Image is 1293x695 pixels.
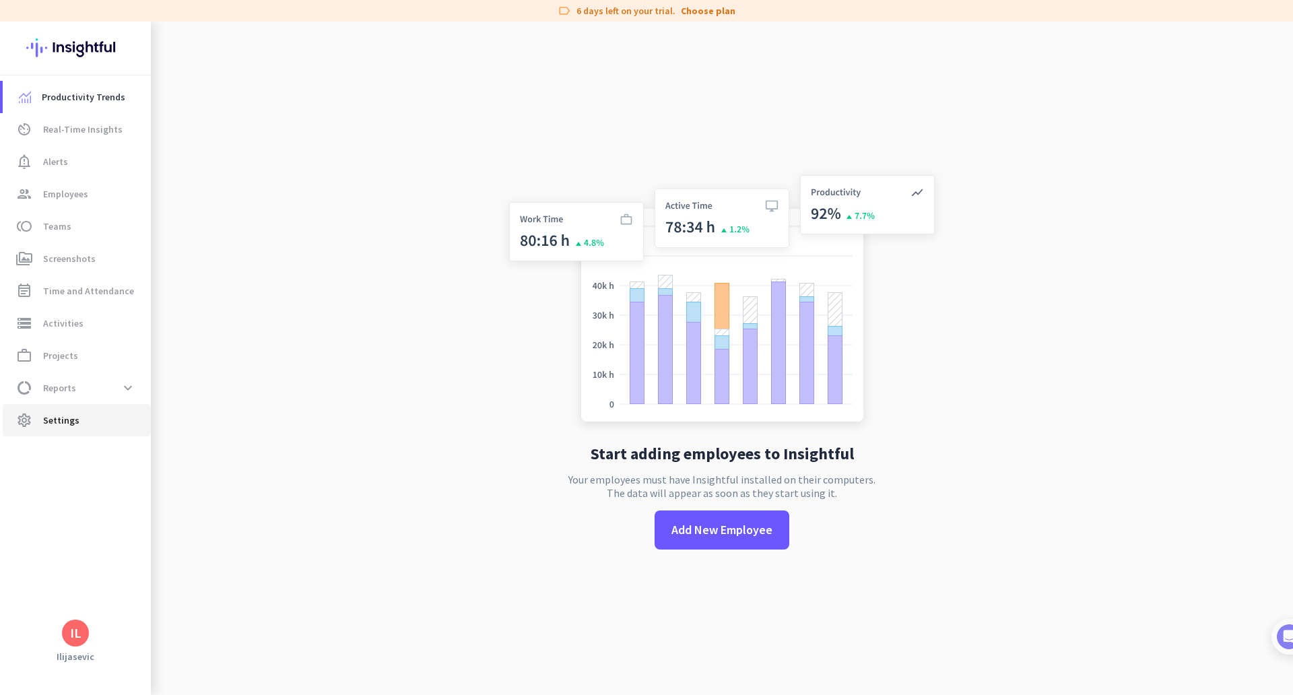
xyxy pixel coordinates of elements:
i: settings [16,412,32,428]
a: storageActivities [3,307,151,339]
a: work_outlineProjects [3,339,151,372]
a: tollTeams [3,210,151,242]
i: perm_media [16,251,32,267]
img: Insightful logo [26,22,125,74]
p: Your employees must have Insightful installed on their computers. The data will appear as soon as... [568,473,875,500]
span: Screenshots [43,251,96,267]
i: storage [16,315,32,331]
a: notification_importantAlerts [3,145,151,178]
i: event_note [16,283,32,299]
a: Choose plan [681,4,735,18]
a: settingsSettings [3,404,151,436]
span: Alerts [43,154,68,170]
span: Projects [43,347,78,364]
span: Time and Attendance [43,283,134,299]
img: menu-item [19,91,31,103]
a: groupEmployees [3,178,151,210]
span: Reports [43,380,76,396]
i: av_timer [16,121,32,137]
button: Add New Employee [655,510,789,550]
i: group [16,186,32,202]
span: Add New Employee [671,521,772,539]
i: data_usage [16,380,32,396]
a: menu-itemProductivity Trends [3,81,151,113]
i: notification_important [16,154,32,170]
a: event_noteTime and Attendance [3,275,151,307]
a: perm_mediaScreenshots [3,242,151,275]
button: expand_more [116,376,140,400]
span: Activities [43,315,84,331]
span: Productivity Trends [42,89,125,105]
span: Employees [43,186,88,202]
span: Real-Time Insights [43,121,123,137]
div: IL [70,626,81,640]
i: label [558,4,571,18]
h2: Start adding employees to Insightful [591,446,854,462]
span: Settings [43,412,79,428]
img: no-search-results [499,167,945,435]
a: av_timerReal-Time Insights [3,113,151,145]
span: Teams [43,218,71,234]
a: data_usageReportsexpand_more [3,372,151,404]
i: toll [16,218,32,234]
i: work_outline [16,347,32,364]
